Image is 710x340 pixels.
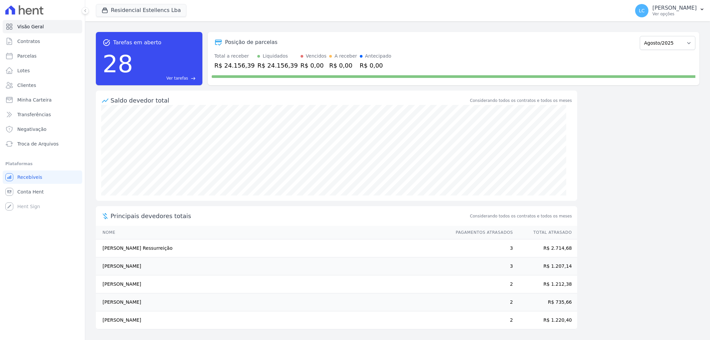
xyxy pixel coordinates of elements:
td: 2 [449,293,513,311]
span: Lotes [17,67,30,74]
td: 3 [449,257,513,275]
span: Principais devedores totais [111,211,469,220]
td: R$ 2.714,68 [513,239,577,257]
span: Troca de Arquivos [17,141,59,147]
div: Considerando todos os contratos e todos os meses [470,98,572,104]
span: Transferências [17,111,51,118]
th: Total Atrasado [513,226,577,239]
span: Negativação [17,126,47,133]
span: task_alt [103,39,111,47]
div: R$ 0,00 [360,61,391,70]
span: Contratos [17,38,40,45]
div: Saldo devedor total [111,96,469,105]
td: [PERSON_NAME] [96,293,449,311]
span: east [191,76,196,81]
td: [PERSON_NAME] [96,257,449,275]
td: [PERSON_NAME] [96,311,449,329]
a: Lotes [3,64,82,77]
th: Pagamentos Atrasados [449,226,513,239]
button: LC [PERSON_NAME] Ver opções [630,1,710,20]
div: R$ 0,00 [329,61,357,70]
div: R$ 0,00 [301,61,327,70]
div: Posição de parcelas [225,38,278,46]
span: Parcelas [17,53,37,59]
a: Troca de Arquivos [3,137,82,151]
td: [PERSON_NAME] Ressurreição [96,239,449,257]
a: Conta Hent [3,185,82,198]
span: Tarefas em aberto [113,39,161,47]
a: Recebíveis [3,170,82,184]
td: 2 [449,311,513,329]
a: Visão Geral [3,20,82,33]
td: 2 [449,275,513,293]
a: Minha Carteira [3,93,82,107]
td: R$ 1.212,38 [513,275,577,293]
span: Ver tarefas [166,75,188,81]
span: LC [639,8,645,13]
button: Residencial Estellencs Lba [96,4,186,17]
span: Clientes [17,82,36,89]
div: A receber [335,53,357,60]
span: Minha Carteira [17,97,52,103]
div: Total a receber [214,53,255,60]
div: Liquidados [263,53,288,60]
a: Transferências [3,108,82,121]
a: Parcelas [3,49,82,63]
a: Contratos [3,35,82,48]
a: Ver tarefas east [136,75,196,81]
td: 3 [449,239,513,257]
td: R$ 1.220,40 [513,311,577,329]
span: Visão Geral [17,23,44,30]
td: R$ 735,66 [513,293,577,311]
a: Negativação [3,123,82,136]
th: Nome [96,226,449,239]
div: Plataformas [5,160,80,168]
td: R$ 1.207,14 [513,257,577,275]
span: Conta Hent [17,188,44,195]
span: Considerando todos os contratos e todos os meses [470,213,572,219]
td: [PERSON_NAME] [96,275,449,293]
a: Clientes [3,79,82,92]
div: Antecipado [365,53,391,60]
div: 28 [103,47,133,81]
div: Vencidos [306,53,327,60]
p: Ver opções [652,11,697,17]
span: Recebíveis [17,174,42,180]
div: R$ 24.156,39 [214,61,255,70]
p: [PERSON_NAME] [652,5,697,11]
div: R$ 24.156,39 [257,61,298,70]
